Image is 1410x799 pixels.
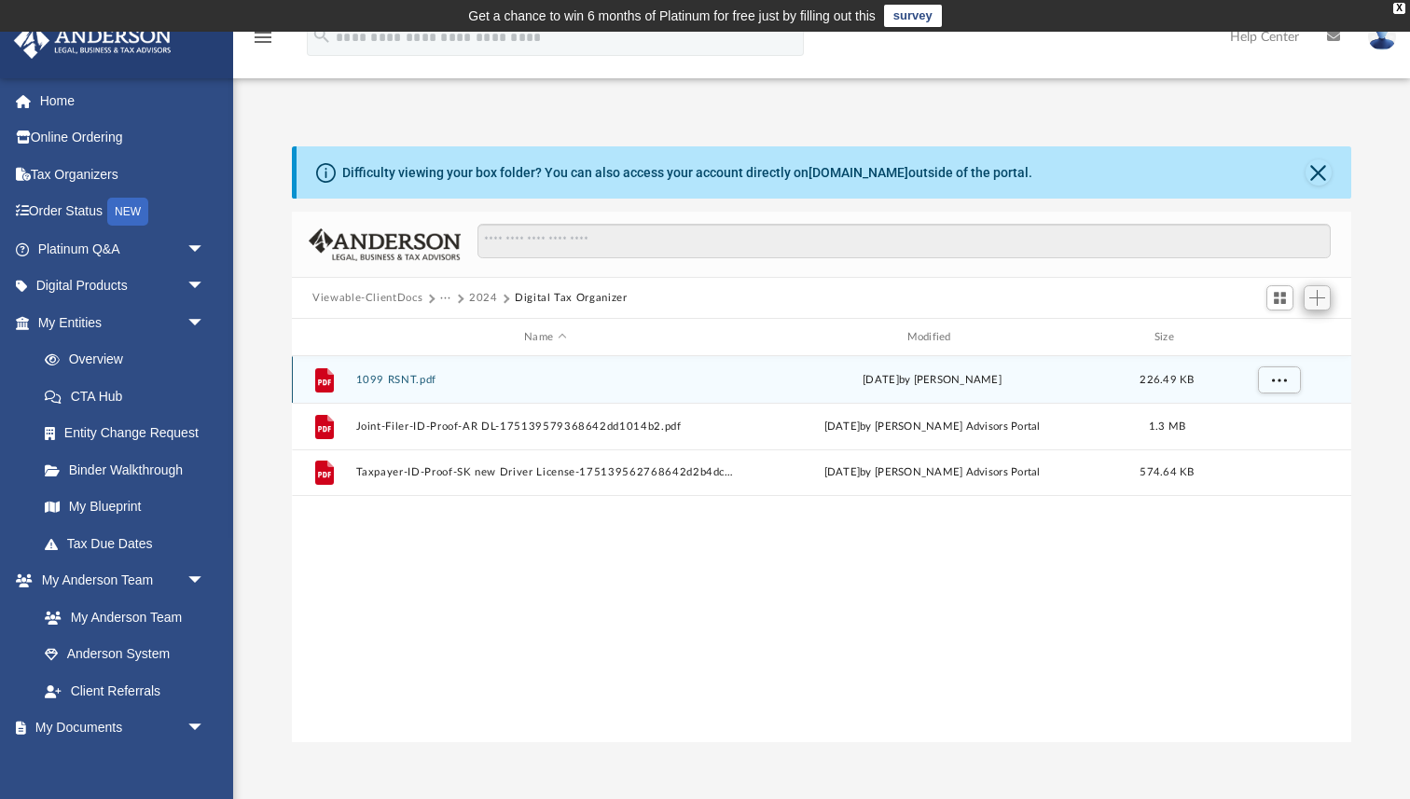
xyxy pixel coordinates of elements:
[742,329,1122,346] div: Modified
[809,165,908,180] a: [DOMAIN_NAME]
[26,636,224,673] a: Anderson System
[26,672,224,709] a: Client Referrals
[107,198,148,226] div: NEW
[26,489,224,526] a: My Blueprint
[1140,467,1194,477] span: 574.64 KB
[13,156,233,193] a: Tax Organizers
[1149,421,1186,432] span: 1.3 MB
[187,709,224,748] span: arrow_drop_down
[356,374,735,386] button: 1099 RSNT.pdf
[13,82,233,119] a: Home
[477,224,1331,259] input: Search files and folders
[13,304,233,341] a: My Entitiesarrow_drop_down
[355,329,735,346] div: Name
[311,25,332,46] i: search
[187,268,224,306] span: arrow_drop_down
[1258,366,1301,394] button: More options
[252,35,274,48] a: menu
[13,709,224,747] a: My Documentsarrow_drop_down
[468,5,876,27] div: Get a chance to win 6 months of Platinum for free just by filling out this
[1368,23,1396,50] img: User Pic
[743,372,1122,389] div: [DATE] by [PERSON_NAME]
[1130,329,1205,346] div: Size
[26,341,233,379] a: Overview
[300,329,347,346] div: id
[187,230,224,269] span: arrow_drop_down
[356,466,735,478] button: Taxpayer-ID-Proof-SK new Driver License-175139562768642d2b4dc82.pdf
[187,304,224,342] span: arrow_drop_down
[884,5,942,27] a: survey
[26,599,214,636] a: My Anderson Team
[26,378,233,415] a: CTA Hub
[440,290,452,307] button: ···
[515,290,628,307] button: Digital Tax Organizer
[312,290,422,307] button: Viewable-ClientDocs
[743,419,1122,435] div: [DATE] by [PERSON_NAME] Advisors Portal
[342,163,1032,183] div: Difficulty viewing your box folder? You can also access your account directly on outside of the p...
[469,290,498,307] button: 2024
[252,26,274,48] i: menu
[1140,375,1194,385] span: 226.49 KB
[13,562,224,599] a: My Anderson Teamarrow_drop_down
[1304,285,1332,311] button: Add
[26,525,233,562] a: Tax Due Dates
[1266,285,1294,311] button: Switch to Grid View
[1212,329,1343,346] div: id
[356,420,735,433] button: Joint-Filer-ID-Proof-AR DL-175139579368642dd1014b2.pdf
[13,193,233,231] a: Order StatusNEW
[26,451,233,489] a: Binder Walkthrough
[187,562,224,600] span: arrow_drop_down
[1306,159,1332,186] button: Close
[743,464,1122,481] div: [DATE] by [PERSON_NAME] Advisors Portal
[13,119,233,157] a: Online Ordering
[1393,3,1405,14] div: close
[292,356,1351,743] div: grid
[13,268,233,305] a: Digital Productsarrow_drop_down
[13,230,233,268] a: Platinum Q&Aarrow_drop_down
[8,22,177,59] img: Anderson Advisors Platinum Portal
[26,415,233,452] a: Entity Change Request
